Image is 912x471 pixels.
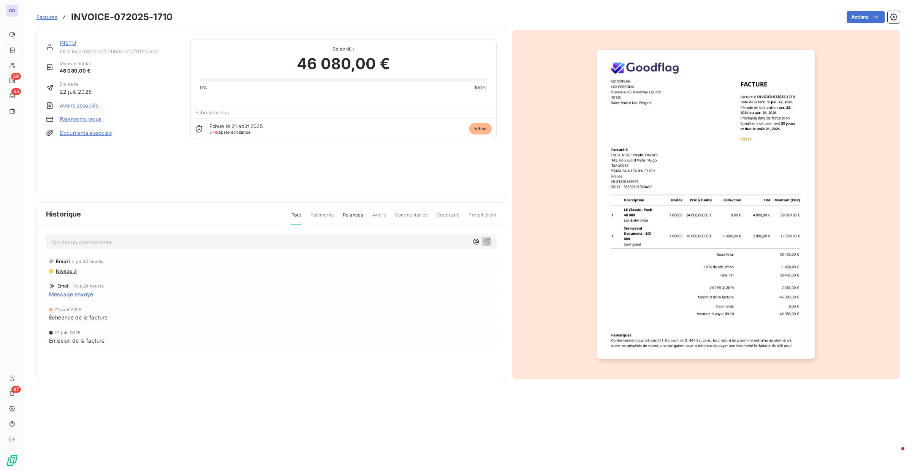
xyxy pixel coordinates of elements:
span: Relances [343,212,363,224]
span: Portail client [469,212,496,224]
span: Email [56,258,70,264]
span: Avoirs [372,212,386,224]
span: Creditsafe [437,212,460,224]
span: 21 août 2025 [54,307,82,312]
a: Paiements reçus [60,115,101,123]
span: 22 juil. 2025 [54,330,81,335]
span: Échéance due [195,109,230,115]
span: Email [57,284,70,288]
span: Commentaires [395,212,427,224]
span: Échéance de la facture [49,313,108,321]
span: 35 [11,88,21,95]
span: Tout [291,212,301,225]
span: après échéance [209,130,251,134]
a: Avoirs associés [60,102,98,109]
span: Paiements [310,212,334,224]
span: J+19 [209,130,219,135]
span: il y a 22 heures [72,259,103,264]
span: 39 [11,73,21,80]
span: 46 080,00 € [60,67,91,75]
span: Niveau 2 [55,268,77,274]
button: Actions [847,11,885,23]
a: INETU [60,40,76,46]
div: GO [6,5,18,17]
span: 22 juil. 2025 [60,88,92,96]
img: invoice_thumbnail [597,50,815,359]
h3: INVOICE-072025-1710 [71,10,173,24]
span: Message envoyé [49,290,93,298]
span: Factures [36,14,57,20]
span: Montant initial [60,60,91,67]
span: Échue le 21 août 2025 [209,123,263,129]
span: 0% [200,84,207,91]
a: Factures [36,13,57,21]
span: Historique [46,209,81,219]
a: Documents associés [60,129,112,137]
span: 68161ec3-632d-4171-bb3c-b1b79110ba44 [60,48,181,54]
span: 97 [11,386,21,393]
span: 46 080,00 € [297,52,390,75]
span: il y a 24 heures [73,284,104,288]
span: Émission de la facture [49,337,104,345]
span: échue [469,123,492,134]
iframe: Intercom live chat [886,445,904,463]
span: Solde dû : [200,46,487,52]
img: Logo LeanPay [6,454,18,466]
span: 100% [474,84,487,91]
span: Émise le [60,81,92,88]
